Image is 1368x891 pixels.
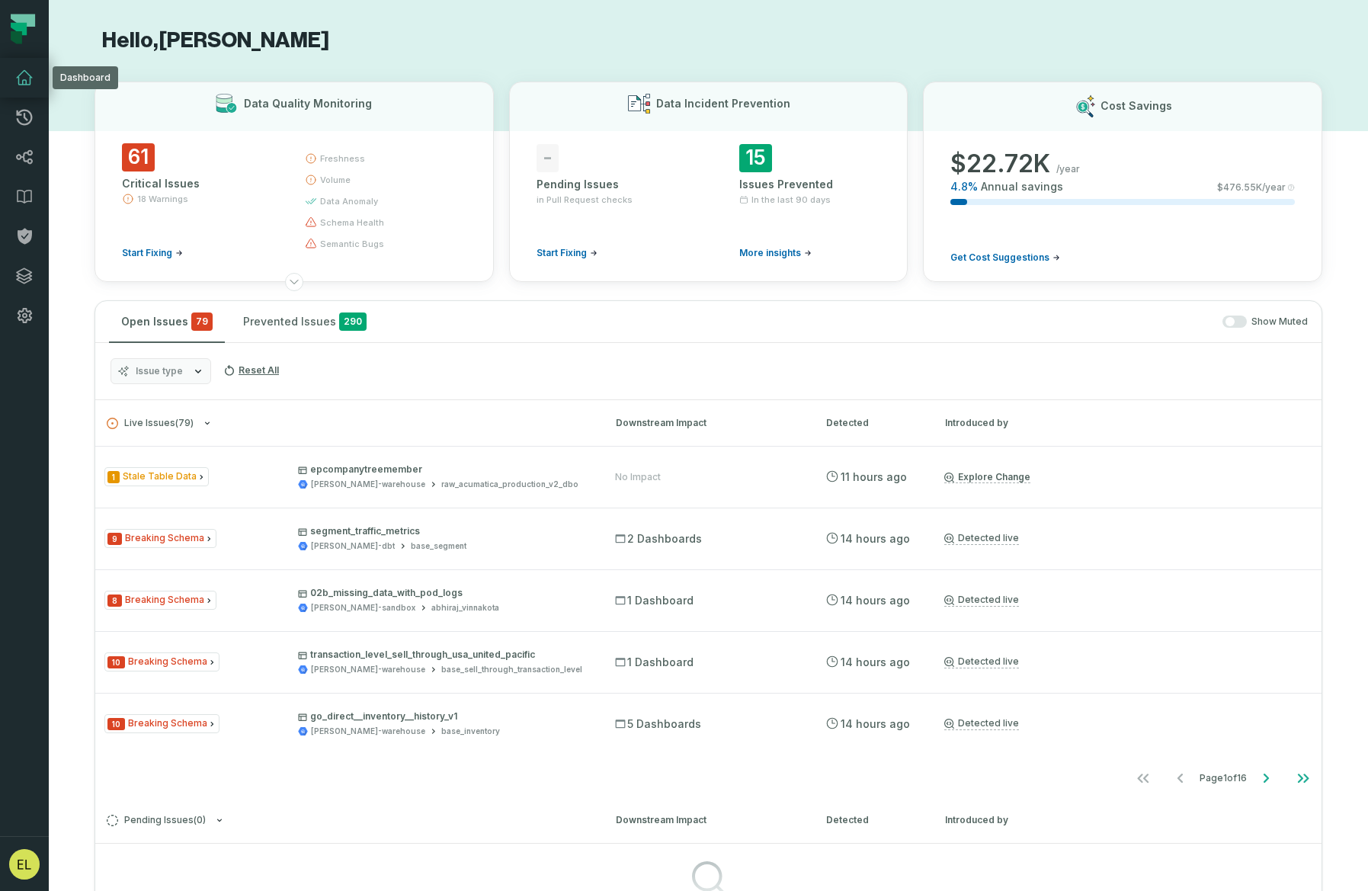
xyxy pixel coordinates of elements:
a: Detected live [944,717,1019,730]
h1: Hello, [PERSON_NAME] [95,27,1322,54]
div: juul-sandbox [311,602,415,614]
span: Issue Type [104,591,216,610]
span: freshness [320,152,365,165]
button: Data Incident Prevention-Pending Issuesin Pull Request checksStart Fixing15Issues PreventedIn the... [509,82,908,282]
p: epcompanytreemember [298,463,588,476]
span: Severity [107,471,120,483]
p: segment_traffic_metrics [298,525,588,537]
span: 2 Dashboards [615,531,702,546]
span: 5 Dashboards [615,716,701,732]
relative-time: Sep 7, 2025, 11:53 PM EDT [841,470,907,483]
img: avatar of Eddie Lam [9,849,40,880]
div: Downstream Impact [616,813,799,827]
div: juul-warehouse [311,479,425,490]
p: go_direct__inventory__history_v1 [298,710,588,723]
span: in Pull Request checks [537,194,633,206]
button: Open Issues [109,301,225,342]
div: raw_acumatica_production_v2_dbo [441,479,578,490]
div: Introduced by [945,813,1082,827]
ul: Page 1 of 16 [1125,763,1322,793]
div: base_segment [411,540,466,552]
span: Annual savings [981,179,1063,194]
span: 61 [122,143,155,171]
a: Get Cost Suggestions [950,252,1060,264]
span: schema health [320,216,384,229]
span: Issue Type [104,467,209,486]
div: Live Issues(79) [95,446,1322,796]
a: Detected live [944,532,1019,545]
span: 1 Dashboard [615,655,694,670]
nav: pagination [95,763,1322,793]
div: Detected [826,416,918,430]
span: 290 [339,312,367,331]
span: data anomaly [320,195,378,207]
span: Severity [107,595,122,607]
button: Pending Issues(0) [107,815,588,826]
span: Issue Type [104,652,219,671]
div: base_sell_through_transaction_level [441,664,582,675]
button: Issue type [111,358,211,384]
span: Severity [107,718,125,730]
button: Reset All [217,358,285,383]
span: Start Fixing [537,247,587,259]
span: $ 476.55K /year [1217,181,1286,194]
div: Pending Issues [537,177,678,192]
a: Detected live [944,594,1019,607]
span: Severity [107,656,125,668]
button: Go to previous page [1162,763,1199,793]
h3: Data Quality Monitoring [244,96,372,111]
p: transaction_level_sell_through_usa_united_pacific [298,649,588,661]
a: More insights [739,247,812,259]
div: juul-warehouse [311,664,425,675]
span: Issue type [136,365,183,377]
button: Go to first page [1125,763,1161,793]
span: 15 [739,144,772,172]
a: Start Fixing [122,247,183,259]
div: juul-dbt [311,540,395,552]
span: $ 22.72K [950,149,1050,179]
span: semantic bugs [320,238,384,250]
h3: Data Incident Prevention [656,96,790,111]
span: 1 Dashboard [615,593,694,608]
span: 4.8 % [950,179,978,194]
div: Show Muted [385,316,1308,329]
div: Issues Prevented [739,177,881,192]
span: Live Issues ( 79 ) [107,418,194,429]
relative-time: Sep 7, 2025, 9:03 PM EDT [841,532,910,545]
div: Dashboard [53,66,118,89]
button: Prevented Issues [231,301,379,342]
relative-time: Sep 7, 2025, 9:03 PM EDT [841,655,910,668]
span: - [537,144,559,172]
a: Explore Change [944,471,1030,483]
span: In the last 90 days [751,194,831,206]
div: Introduced by [945,416,1082,430]
span: Issue Type [104,714,219,733]
div: No Impact [615,471,661,483]
div: abhiraj_vinnakota [431,602,499,614]
span: Start Fixing [122,247,172,259]
span: Severity [107,533,122,545]
span: 18 Warnings [137,193,188,205]
span: critical issues and errors combined [191,312,213,331]
div: Downstream Impact [616,416,799,430]
relative-time: Sep 7, 2025, 9:03 PM EDT [841,594,910,607]
span: Issue Type [104,529,216,548]
span: More insights [739,247,801,259]
relative-time: Sep 7, 2025, 9:03 PM EDT [841,717,910,730]
span: volume [320,174,351,186]
button: Live Issues(79) [107,418,588,429]
button: Data Quality Monitoring61Critical Issues18 WarningsStart Fixingfreshnessvolumedata anomalyschema ... [95,82,494,282]
button: Cost Savings$22.72K/year4.8%Annual savings$476.55K/yearGet Cost Suggestions [923,82,1322,282]
span: Pending Issues ( 0 ) [107,815,206,826]
button: Go to last page [1285,763,1322,793]
button: Go to next page [1248,763,1284,793]
p: 02b_missing_data_with_pod_logs [298,587,588,599]
div: Critical Issues [122,176,277,191]
a: Detected live [944,655,1019,668]
h3: Cost Savings [1100,98,1172,114]
span: Get Cost Suggestions [950,252,1049,264]
div: Detected [826,813,918,827]
div: base_inventory [441,726,500,737]
div: juul-warehouse [311,726,425,737]
a: Start Fixing [537,247,597,259]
